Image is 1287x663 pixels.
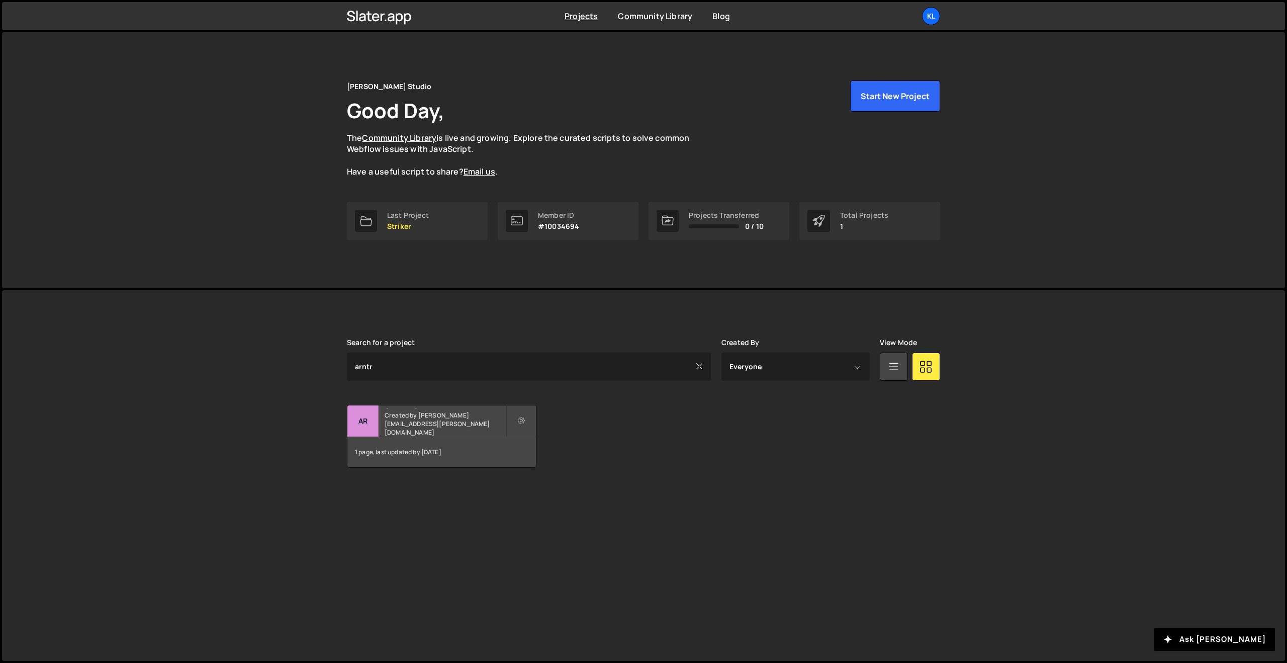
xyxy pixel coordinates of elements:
div: Last Project [387,211,429,219]
a: Community Library [362,132,436,143]
div: [PERSON_NAME] Studio [347,80,431,93]
label: View Mode [880,339,917,347]
h1: Good Day, [347,97,444,124]
label: Search for a project [347,339,415,347]
button: Ask [PERSON_NAME] [1154,628,1275,651]
p: Striker [387,222,429,230]
a: Community Library [618,11,692,22]
a: Blog [712,11,730,22]
input: Type your project... [347,353,711,381]
a: Email us [464,166,495,177]
p: The is live and growing. Explore the curated scripts to solve common Webflow issues with JavaScri... [347,132,709,178]
a: Ar Arntreal Created by [PERSON_NAME][EMAIL_ADDRESS][PERSON_NAME][DOMAIN_NAME] 1 page, last update... [347,405,536,468]
h2: Arntreal [385,405,506,408]
label: Created By [721,339,760,347]
p: #10034694 [538,222,579,230]
small: Created by [PERSON_NAME][EMAIL_ADDRESS][PERSON_NAME][DOMAIN_NAME] [385,411,506,437]
div: 1 page, last updated by [DATE] [347,437,536,467]
a: Last Project Striker [347,202,488,240]
div: Ar [347,405,379,437]
div: Member ID [538,211,579,219]
p: 1 [840,222,888,230]
a: Kl [922,7,940,25]
button: Start New Project [850,80,940,112]
div: Projects Transferred [689,211,764,219]
div: Total Projects [840,211,888,219]
a: Projects [565,11,598,22]
span: 0 / 10 [745,222,764,230]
